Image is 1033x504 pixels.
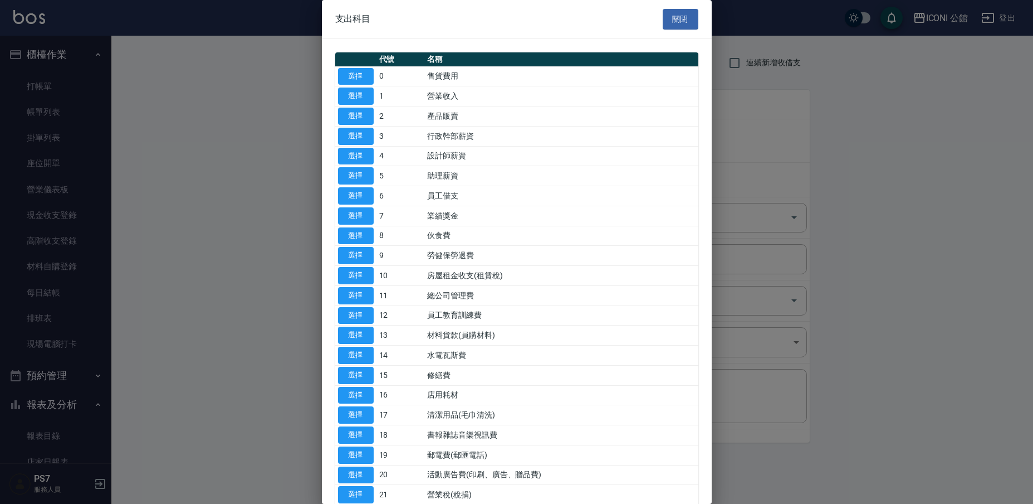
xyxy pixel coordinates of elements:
td: 業績獎金 [424,206,698,226]
td: 18 [376,425,425,445]
td: 14 [376,346,425,366]
td: 員工借支 [424,186,698,206]
td: 19 [376,445,425,465]
td: 總公司管理費 [424,285,698,306]
td: 6 [376,186,425,206]
button: 選擇 [338,327,374,344]
td: 7 [376,206,425,226]
td: 0 [376,66,425,86]
td: 員工教育訓練費 [424,306,698,326]
button: 選擇 [338,187,374,205]
td: 5 [376,166,425,186]
button: 選擇 [338,406,374,424]
button: 選擇 [338,167,374,185]
td: 水電瓦斯費 [424,346,698,366]
td: 助理薪資 [424,166,698,186]
td: 4 [376,146,425,166]
button: 選擇 [338,88,374,105]
td: 15 [376,365,425,385]
td: 2 [376,106,425,127]
button: 選擇 [338,486,374,503]
button: 選擇 [338,148,374,165]
td: 12 [376,306,425,326]
td: 8 [376,226,425,246]
td: 1 [376,86,425,106]
span: 支出科目 [335,13,371,25]
td: 行政幹部薪資 [424,126,698,146]
td: 材料貨款(員購材料) [424,326,698,346]
button: 選擇 [338,447,374,464]
td: 勞健保勞退費 [424,246,698,266]
td: 清潔用品(毛巾清洗) [424,405,698,425]
button: 選擇 [338,247,374,264]
td: 伙食費 [424,226,698,246]
button: 選擇 [338,227,374,245]
button: 選擇 [338,128,374,145]
button: 選擇 [338,387,374,404]
button: 選擇 [338,367,374,384]
button: 選擇 [338,108,374,125]
td: 11 [376,285,425,306]
td: 20 [376,465,425,485]
td: 17 [376,405,425,425]
td: 16 [376,385,425,405]
td: 書報雜誌音樂視訊費 [424,425,698,445]
td: 郵電費(郵匯電話) [424,445,698,465]
td: 產品販賣 [424,106,698,127]
button: 選擇 [338,287,374,304]
td: 修繕費 [424,365,698,385]
button: 選擇 [338,347,374,364]
td: 13 [376,326,425,346]
td: 店用耗材 [424,385,698,405]
td: 活動廣告費(印刷、廣告、贈品費) [424,465,698,485]
button: 選擇 [338,267,374,284]
td: 10 [376,266,425,286]
button: 選擇 [338,207,374,225]
td: 營業收入 [424,86,698,106]
th: 名稱 [424,52,698,67]
button: 關閉 [663,9,698,30]
td: 設計師薪資 [424,146,698,166]
td: 9 [376,246,425,266]
td: 房屋租金收支(租賃稅) [424,266,698,286]
button: 選擇 [338,307,374,324]
button: 選擇 [338,467,374,484]
button: 選擇 [338,427,374,444]
button: 選擇 [338,68,374,85]
th: 代號 [376,52,425,67]
td: 3 [376,126,425,146]
td: 售貨費用 [424,66,698,86]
